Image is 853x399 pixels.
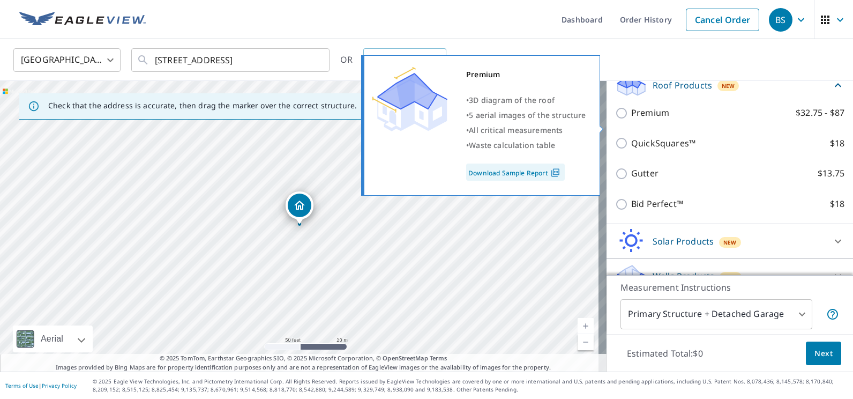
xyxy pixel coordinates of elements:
p: Measurement Instructions [620,281,839,294]
a: Current Level 19, Zoom In [578,318,594,334]
div: Aerial [38,326,66,352]
img: EV Logo [19,12,146,28]
span: © 2025 TomTom, Earthstar Geographics SIO, © 2025 Microsoft Corporation, © [160,354,447,363]
a: Upload Blueprint [363,48,446,72]
div: [GEOGRAPHIC_DATA] [13,45,121,75]
p: $18 [830,197,844,211]
p: Premium [631,106,669,120]
div: Aerial [13,326,93,352]
button: Next [806,342,841,366]
div: • [466,123,586,138]
p: Walls Products [653,270,714,283]
p: $13.75 [818,167,844,180]
a: Terms of Use [5,382,39,389]
div: BS [769,8,792,32]
div: Primary Structure + Detached Garage [620,299,812,329]
p: © 2025 Eagle View Technologies, Inc. and Pictometry International Corp. All Rights Reserved. Repo... [93,378,848,394]
span: Your report will include the primary structure and a detached garage if one exists. [826,308,839,321]
p: Roof Products [653,79,712,92]
a: Current Level 19, Zoom Out [578,334,594,350]
span: New [723,238,737,247]
div: Premium [466,67,586,82]
p: Solar Products [653,235,714,248]
div: Dropped pin, building 1, Residential property, 133 Crossbow Trails Ln Lawrenceburg, IN 47025 [286,191,313,225]
span: Waste calculation table [469,140,555,150]
span: 3D diagram of the roof [469,95,555,105]
span: New [724,273,737,282]
div: Roof ProductsNew [615,72,844,98]
div: OR [340,48,446,72]
p: Gutter [631,167,659,180]
p: Check that the address is accurate, then drag the marker over the correct structure. [48,101,357,110]
div: Walls ProductsNew [615,263,844,289]
div: • [466,93,586,108]
a: Cancel Order [686,9,759,31]
span: Next [814,347,833,360]
p: Estimated Total: $0 [618,342,712,365]
img: Pdf Icon [548,168,563,178]
a: Download Sample Report [466,164,565,181]
div: • [466,138,586,153]
span: All critical measurements [469,125,563,135]
a: Privacy Policy [42,382,77,389]
a: OpenStreetMap [383,354,428,362]
div: Solar ProductsNew [615,228,844,254]
div: • [466,108,586,123]
span: New [722,82,735,90]
p: Bid Perfect™ [631,197,683,211]
span: 5 aerial images of the structure [469,110,586,120]
input: Search by address or latitude-longitude [155,45,308,75]
a: Terms [430,354,447,362]
p: QuickSquares™ [631,137,695,150]
img: Premium [372,67,447,131]
p: $32.75 - $87 [796,106,844,120]
p: $18 [830,137,844,150]
p: | [5,382,77,389]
